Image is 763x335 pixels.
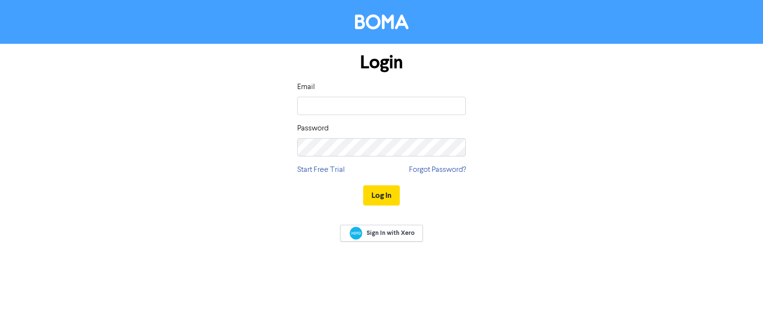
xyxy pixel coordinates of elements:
[297,123,329,134] label: Password
[350,227,362,240] img: Xero logo
[297,164,345,176] a: Start Free Trial
[297,81,315,93] label: Email
[363,185,400,206] button: Log In
[367,229,415,237] span: Sign In with Xero
[355,14,408,29] img: BOMA Logo
[409,164,466,176] a: Forgot Password?
[340,225,423,242] a: Sign In with Xero
[297,52,466,74] h1: Login
[715,289,763,335] iframe: Chat Widget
